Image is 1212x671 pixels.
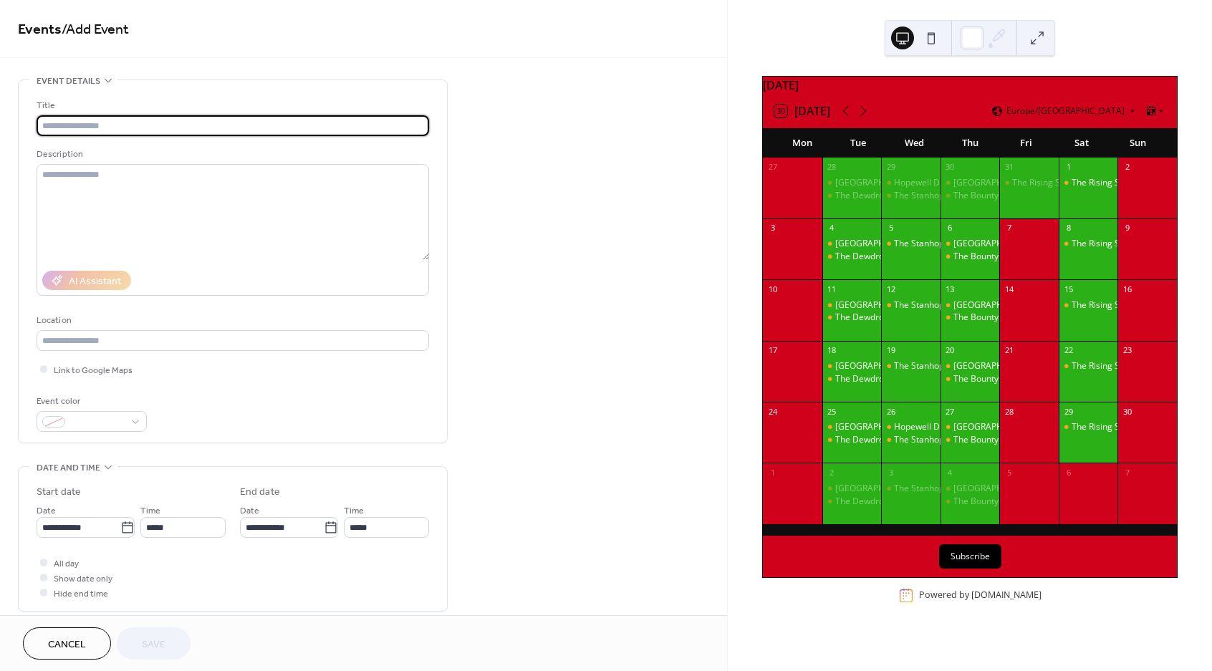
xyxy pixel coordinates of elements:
[18,16,62,44] a: Events
[822,190,882,202] div: The Dewdrop
[941,483,1000,495] div: Medway City Estate - Sir Thomas Longley Road
[941,496,1000,508] div: The Bounty
[767,406,778,417] div: 24
[54,363,133,378] span: Link to Google Maps
[1072,177,1130,189] div: The Rising Sun
[827,223,837,233] div: 4
[1072,360,1130,372] div: The Rising Sun
[1004,345,1014,356] div: 21
[953,312,999,324] div: The Bounty
[822,251,882,263] div: The Dewdrop
[1122,223,1132,233] div: 9
[1122,162,1132,173] div: 2
[827,406,837,417] div: 25
[1004,223,1014,233] div: 7
[1110,129,1165,158] div: Sun
[767,284,778,294] div: 10
[945,162,956,173] div: 30
[881,421,941,433] div: Hopewell Drive
[885,467,896,478] div: 3
[894,190,1064,202] div: The Stanhope Arms, [GEOGRAPHIC_DATA]
[1063,406,1074,417] div: 29
[941,177,1000,189] div: Medway City Estate - Sir Thomas Longley Road
[1122,406,1132,417] div: 30
[767,467,778,478] div: 1
[941,434,1000,446] div: The Bounty
[240,485,280,500] div: End date
[942,129,998,158] div: Thu
[953,496,999,508] div: The Bounty
[822,421,882,433] div: Gillingham Business Park
[1072,421,1130,433] div: The Rising Sun
[894,299,1064,312] div: The Stanhope Arms, [GEOGRAPHIC_DATA]
[835,177,922,189] div: [GEOGRAPHIC_DATA]
[886,129,942,158] div: Wed
[54,556,79,571] span: All day
[1004,406,1014,417] div: 28
[941,238,1000,250] div: Medway City Estate - Sir Thomas Longley Road
[953,421,1201,433] div: [GEOGRAPHIC_DATA] - [PERSON_NAME][GEOGRAPHIC_DATA]
[1012,177,1070,189] div: The Rising Sun
[953,251,999,263] div: The Bounty
[945,284,956,294] div: 13
[945,223,956,233] div: 6
[894,421,955,433] div: Hopewell Drive
[62,16,129,44] span: / Add Event
[835,421,922,433] div: [GEOGRAPHIC_DATA]
[835,434,889,446] div: The Dewdrop
[1059,360,1118,372] div: The Rising Sun
[1059,421,1118,433] div: The Rising Sun
[1122,284,1132,294] div: 16
[1063,162,1074,173] div: 1
[48,637,86,652] span: Cancel
[881,483,941,495] div: The Stanhope Arms, Brastead
[835,312,889,324] div: The Dewdrop
[827,467,837,478] div: 2
[1063,223,1074,233] div: 8
[1059,177,1118,189] div: The Rising Sun
[941,190,1000,202] div: The Bounty
[881,299,941,312] div: The Stanhope Arms, Brastead
[1006,107,1125,115] span: Europe/[GEOGRAPHIC_DATA]
[953,434,999,446] div: The Bounty
[37,74,100,89] span: Event details
[881,177,941,189] div: Hopewell Drive
[885,406,896,417] div: 26
[1063,284,1074,294] div: 15
[894,434,1064,446] div: The Stanhope Arms, [GEOGRAPHIC_DATA]
[919,589,1042,602] div: Powered by
[1072,238,1130,250] div: The Rising Sun
[827,162,837,173] div: 28
[822,373,882,385] div: The Dewdrop
[953,483,1201,495] div: [GEOGRAPHIC_DATA] - [PERSON_NAME][GEOGRAPHIC_DATA]
[881,434,941,446] div: The Stanhope Arms, Brastead
[835,483,922,495] div: [GEOGRAPHIC_DATA]
[767,345,778,356] div: 17
[941,373,1000,385] div: The Bounty
[822,496,882,508] div: The Dewdrop
[885,345,896,356] div: 19
[1072,299,1130,312] div: The Rising Sun
[1054,129,1110,158] div: Sat
[1063,345,1074,356] div: 22
[885,284,896,294] div: 12
[941,251,1000,263] div: The Bounty
[835,360,922,372] div: [GEOGRAPHIC_DATA]
[822,483,882,495] div: Gillingham Business Park
[953,177,1201,189] div: [GEOGRAPHIC_DATA] - [PERSON_NAME][GEOGRAPHIC_DATA]
[37,394,144,409] div: Event color
[953,360,1201,372] div: [GEOGRAPHIC_DATA] - [PERSON_NAME][GEOGRAPHIC_DATA]
[140,503,160,518] span: Time
[240,503,259,518] span: Date
[37,98,426,113] div: Title
[1059,299,1118,312] div: The Rising Sun
[881,238,941,250] div: The Stanhope Arms, Brastead
[37,485,81,500] div: Start date
[763,77,1177,94] div: [DATE]
[941,421,1000,433] div: Medway City Estate - Sir Thomas Longley Road
[1122,467,1132,478] div: 7
[953,373,999,385] div: The Bounty
[894,483,1064,495] div: The Stanhope Arms, [GEOGRAPHIC_DATA]
[1004,467,1014,478] div: 5
[881,360,941,372] div: The Stanhope Arms, Brastead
